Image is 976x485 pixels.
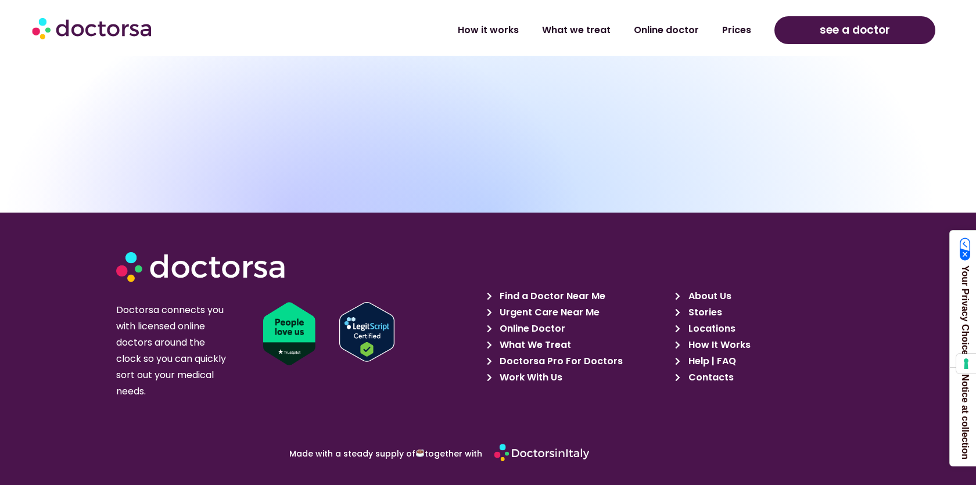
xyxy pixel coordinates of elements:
a: Find a Doctor Near Me [487,288,669,304]
span: Locations [686,321,735,337]
a: Online Doctor [487,321,669,337]
span: see a doctor [820,21,890,39]
img: Verify Approval for www.doctorsa.com [339,302,394,362]
a: Online doctor [622,17,711,44]
a: Verify LegitScript Approval for www.doctorsa.com [339,302,494,362]
a: Urgent Care Near Me [487,304,669,321]
a: How It Works [675,337,857,353]
img: ☕ [416,449,424,457]
span: Doctorsa Pro For Doctors [497,353,623,369]
span: Online Doctor [497,321,565,337]
a: What we treat [530,17,622,44]
a: Locations [675,321,857,337]
a: Work With Us [487,369,669,386]
img: California Consumer Privacy Act (CCPA) Opt-Out Icon [960,238,971,261]
a: How it works [446,17,530,44]
a: Prices [711,17,763,44]
a: About Us [675,288,857,304]
a: What We Treat [487,337,669,353]
a: Help | FAQ [675,353,857,369]
p: Doctorsa connects you with licensed online doctors around the clock so you can quickly sort out y... [116,302,231,400]
span: Contacts [686,369,734,386]
a: Contacts [675,369,857,386]
span: About Us [686,288,731,304]
span: Find a Doctor Near Me [497,288,605,304]
a: Stories [675,304,857,321]
p: Made with a steady supply of together with [175,449,482,458]
span: How It Works [686,337,751,353]
span: Work With Us [497,369,562,386]
button: Your consent preferences for tracking technologies [956,354,976,373]
span: Urgent Care Near Me [497,304,600,321]
nav: Menu [255,17,763,44]
span: Help | FAQ [686,353,736,369]
a: Doctorsa Pro For Doctors [487,353,669,369]
span: What We Treat [497,337,571,353]
a: see a doctor [774,16,935,44]
span: Stories [686,304,722,321]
